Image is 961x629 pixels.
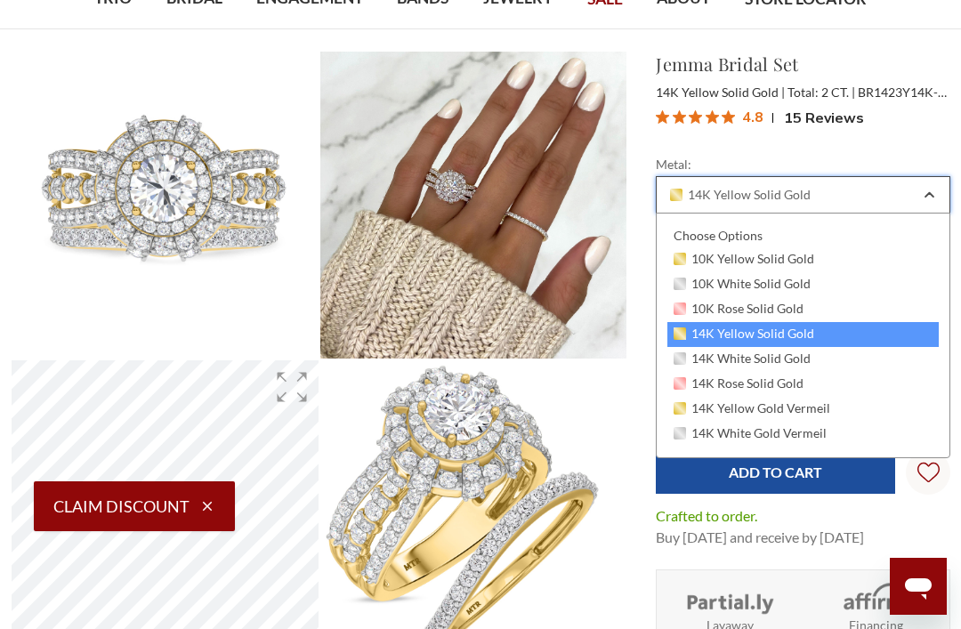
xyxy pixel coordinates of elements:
[784,104,864,131] span: 15 Reviews
[320,52,627,359] img: Photo of Jemma 2 ct tw. Lab Grown Round Solitaire Bridal Set 14K Yellow Gold [BR1423Y-L070]
[787,85,855,100] span: Total: 2 CT.
[906,450,950,495] a: Wish Lists
[656,155,950,173] label: Metal:
[656,85,785,100] span: 14K Yellow Solid Gold
[674,426,827,440] span: 14K White Gold Vermeil
[674,302,804,316] span: 10K Rose Solid Gold
[890,558,947,615] iframe: Button to launch messaging window
[667,224,939,247] div: Choose Options
[674,351,811,366] span: 14K White Solid Gold
[674,28,692,29] button: submenu toggle
[917,406,940,539] svg: Wish Lists
[656,505,757,527] dt: Crafted to order.
[674,401,830,415] span: 14K Yellow Gold Vermeil
[656,176,950,214] div: Combobox
[682,581,778,616] img: Layaway
[265,360,319,414] div: Enter fullscreen
[104,28,122,29] button: submenu toggle
[674,327,814,341] span: 14K Yellow Solid Gold
[12,52,319,359] img: Photo of Jemma 2 ct tw. Lab Grown Round Solitaire Bridal Set 14K Yellow Gold [BR1423Y-L070]
[34,481,235,531] button: Claim Discount
[301,28,319,29] button: submenu toggle
[656,527,864,548] dd: Buy [DATE] and receive by [DATE]
[185,28,203,29] button: submenu toggle
[742,105,763,127] span: 4.8
[656,104,864,131] button: Rated 4.8 out of 5 stars from 15 reviews. Jump to reviews.
[670,188,811,202] span: 14K Yellow Solid Gold
[674,277,811,291] span: 10K White Solid Gold
[509,28,527,29] button: submenu toggle
[674,252,814,266] span: 10K Yellow Solid Gold
[656,450,895,494] input: Add to Cart
[414,28,432,29] button: submenu toggle
[829,581,925,616] img: Affirm
[656,51,950,77] h1: Jemma Bridal Set
[674,376,804,391] span: 14K Rose Solid Gold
